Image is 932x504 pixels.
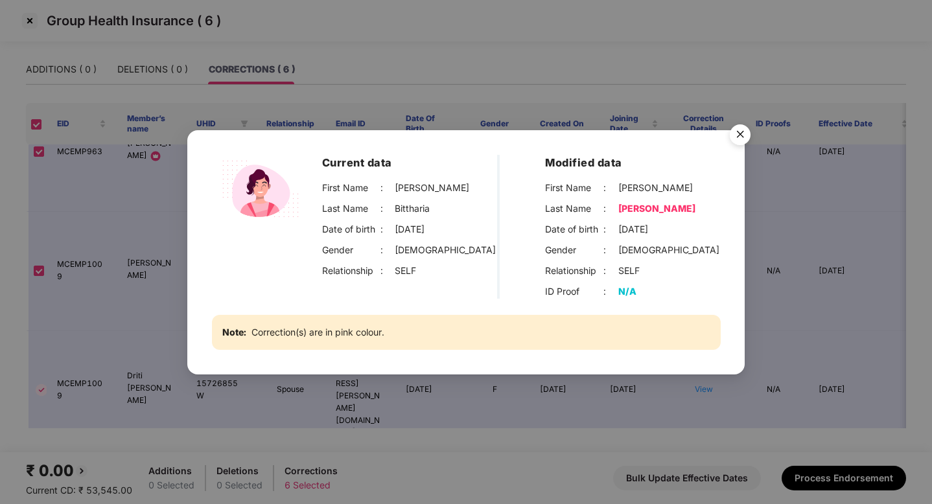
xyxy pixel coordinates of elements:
h3: Current data [322,154,498,171]
div: First Name [322,181,380,195]
div: Gender [545,243,603,257]
div: Bittharia [395,201,430,216]
div: SELF [395,264,416,278]
div: Relationship [545,264,603,278]
div: First Name [545,181,603,195]
div: : [380,181,395,195]
div: Last Name [545,201,603,216]
div: N/A [618,284,636,299]
div: Date of birth [545,222,603,236]
div: [PERSON_NAME] [618,181,693,195]
h3: Modified data [545,154,721,171]
div: : [380,222,395,236]
button: Close [722,118,757,153]
div: [DEMOGRAPHIC_DATA] [618,243,719,257]
div: SELF [618,264,640,278]
div: [DATE] [618,222,648,236]
div: : [380,201,395,216]
div: : [603,222,618,236]
div: Correction(s) are in pink colour. [212,315,721,350]
div: ID Proof [545,284,603,299]
div: : [603,284,618,299]
div: : [603,243,618,257]
div: : [380,264,395,278]
img: svg+xml;base64,PHN2ZyB4bWxucz0iaHR0cDovL3d3dy53My5vcmcvMjAwMC9zdmciIHdpZHRoPSIyMjQiIGhlaWdodD0iMT... [212,154,309,222]
div: [PERSON_NAME] [618,201,695,216]
div: Date of birth [322,222,380,236]
div: Last Name [322,201,380,216]
div: : [380,243,395,257]
div: [PERSON_NAME] [395,181,469,195]
div: Relationship [322,264,380,278]
div: [DEMOGRAPHIC_DATA] [395,243,496,257]
div: Gender [322,243,380,257]
div: [DATE] [395,222,425,236]
div: : [603,264,618,278]
div: : [603,201,618,216]
b: Note: [222,325,246,339]
div: : [603,181,618,195]
img: svg+xml;base64,PHN2ZyB4bWxucz0iaHR0cDovL3d3dy53My5vcmcvMjAwMC9zdmciIHdpZHRoPSI1NiIgaGVpZ2h0PSI1Ni... [722,118,758,154]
